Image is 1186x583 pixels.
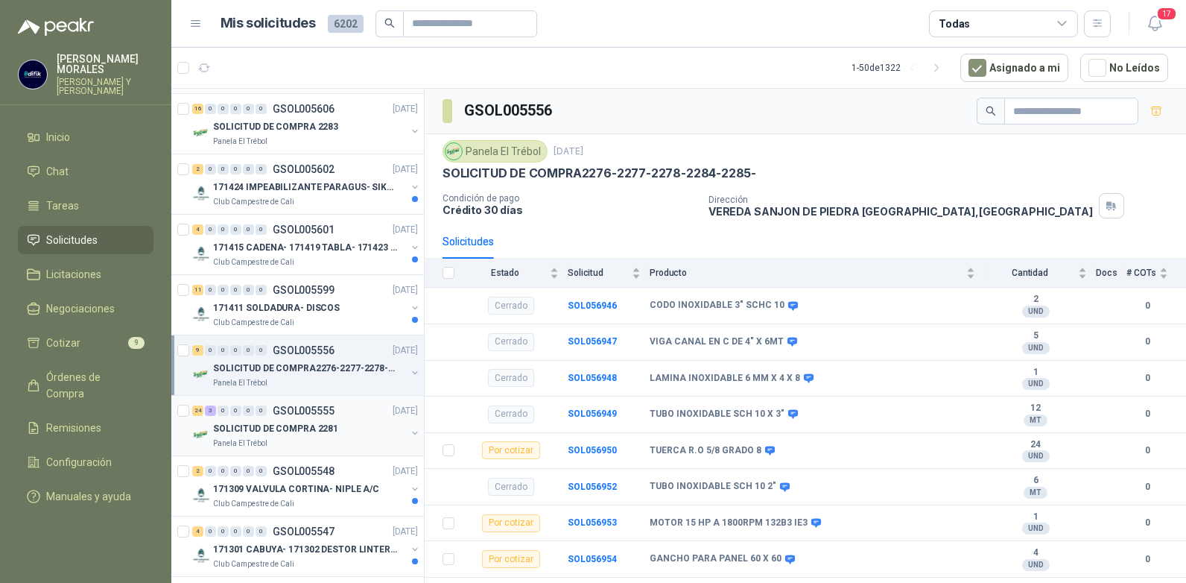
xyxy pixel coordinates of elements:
b: SOL056950 [568,445,617,456]
div: 0 [230,164,241,174]
img: Company Logo [192,124,210,142]
b: 1 [984,511,1087,523]
span: Estado [463,268,547,278]
div: Cerrado [488,333,534,351]
div: 0 [230,406,241,416]
img: Company Logo [192,486,210,504]
div: 0 [218,466,229,476]
th: Solicitud [568,259,650,288]
img: Company Logo [19,60,47,89]
th: Estado [463,259,568,288]
b: LAMINA INOXIDABLE 6 MM X 4 X 8 [650,373,800,385]
div: 0 [205,345,216,356]
p: Condición de pago [443,193,697,204]
p: [DATE] [393,283,418,297]
img: Company Logo [192,305,210,323]
b: 0 [1126,552,1168,567]
div: Por cotizar [482,441,540,459]
div: 0 [218,104,229,114]
p: GSOL005601 [273,224,334,235]
div: MT [1024,487,1047,499]
p: 171424 IMPEABILIZANTE PARAGUS- SIKALASTIC [213,180,399,195]
th: Docs [1096,259,1126,288]
h3: GSOL005556 [464,99,554,122]
span: Chat [46,163,69,180]
div: 0 [243,285,254,295]
div: MT [1024,415,1047,426]
a: Configuración [18,448,153,476]
div: Todas [939,16,970,32]
p: [DATE] [393,163,418,177]
span: Solicitudes [46,232,98,248]
p: [DATE] [393,102,418,116]
p: [DATE] [393,525,418,539]
div: 0 [230,345,241,356]
span: 9 [128,337,145,349]
b: 0 [1126,516,1168,530]
div: Panela El Trébol [443,140,548,163]
a: 9 0 0 0 0 0 GSOL005556[DATE] Company LogoSOLICITUD DE COMPRA2276-2277-2278-2284-2285-Panela El Tr... [192,341,421,389]
div: 0 [256,285,267,295]
div: 0 [243,466,254,476]
div: 0 [243,224,254,235]
b: 0 [1126,299,1168,313]
a: 4 0 0 0 0 0 GSOL005601[DATE] Company Logo171415 CADENA- 171419 TABLA- 171423 VARILLAClub Campestr... [192,221,421,268]
p: Club Campestre de Cali [213,498,294,510]
div: 0 [205,164,216,174]
p: Panela El Trébol [213,438,267,450]
div: 0 [205,526,216,537]
div: 0 [256,345,267,356]
p: GSOL005547 [273,526,334,537]
button: No Leídos [1080,54,1168,82]
div: Cerrado [488,369,534,387]
b: SOL056954 [568,554,617,564]
div: 0 [218,406,229,416]
a: Tareas [18,192,153,220]
a: Cotizar9 [18,329,153,357]
a: 11 0 0 0 0 0 GSOL005599[DATE] Company Logo171411 SOLDADURA- DISCOSClub Campestre de Cali [192,281,421,329]
b: MOTOR 15 HP A 1800RPM 132B3 IE3 [650,517,808,529]
b: 12 [984,403,1087,415]
h1: Mis solicitudes [221,13,316,34]
p: GSOL005556 [273,345,334,356]
a: Licitaciones [18,260,153,289]
b: SOL056953 [568,517,617,528]
div: 0 [256,224,267,235]
div: 0 [205,224,216,235]
div: 0 [230,285,241,295]
img: Company Logo [192,426,210,444]
p: [DATE] [393,344,418,358]
img: Company Logo [192,365,210,383]
div: 0 [230,526,241,537]
b: VIGA CANAL EN C DE 4" X 6MT [650,336,784,348]
div: Cerrado [488,406,534,423]
a: Negociaciones [18,294,153,323]
div: 11 [192,285,203,295]
p: Club Campestre de Cali [213,317,294,329]
div: 3 [205,406,216,416]
a: Manuales y ayuda [18,482,153,511]
div: 4 [192,224,203,235]
span: 17 [1156,7,1177,21]
p: [DATE] [393,223,418,237]
img: Company Logo [192,245,210,262]
div: 0 [218,285,229,295]
div: 0 [256,164,267,174]
p: SOLICITUD DE COMPRA2276-2277-2278-2284-2285- [443,166,756,181]
img: Company Logo [192,546,210,564]
b: SOL056952 [568,482,617,492]
b: TUERCA R.O 5/8 GRADO 8 [650,445,761,457]
div: UND [1022,306,1050,318]
div: Cerrado [488,297,534,315]
span: Inicio [46,129,70,145]
div: 0 [230,224,241,235]
b: GANCHO PARA PANEL 60 X 60 [650,553,781,565]
p: GSOL005555 [273,406,334,416]
b: 1 [984,367,1087,379]
span: search [986,106,996,116]
div: 16 [192,104,203,114]
span: Cantidad [984,268,1075,278]
span: Configuración [46,454,112,470]
a: 4 0 0 0 0 0 GSOL005547[DATE] Company Logo171301 CABUYA- 171302 DESTOR LINTER- 171305 PINZAClub Ca... [192,523,421,570]
p: VEREDA SANJON DE PIEDRA [GEOGRAPHIC_DATA] , [GEOGRAPHIC_DATA] [708,205,1093,218]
